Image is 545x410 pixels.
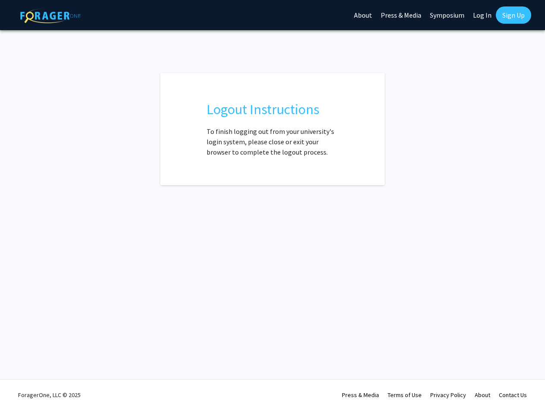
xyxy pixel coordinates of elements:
[18,380,81,410] div: ForagerOne, LLC © 2025
[20,8,81,23] img: ForagerOne Logo
[207,126,339,157] p: To finish logging out from your university's login system, please close or exit your browser to c...
[207,101,339,118] h2: Logout Instructions
[496,6,531,24] a: Sign Up
[499,391,527,399] a: Contact Us
[342,391,379,399] a: Press & Media
[388,391,422,399] a: Terms of Use
[430,391,466,399] a: Privacy Policy
[475,391,490,399] a: About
